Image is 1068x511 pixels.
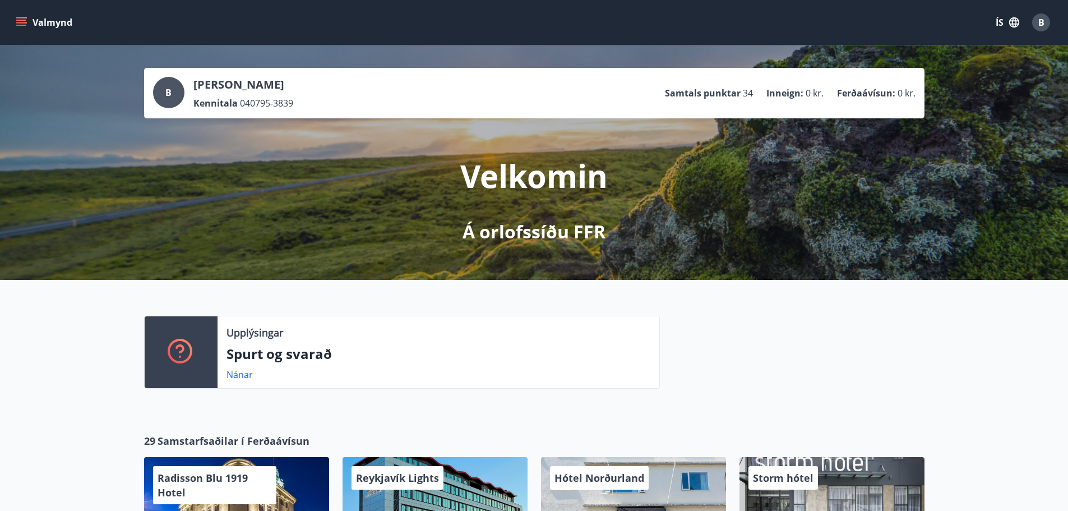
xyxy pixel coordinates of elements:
span: 34 [743,87,753,99]
button: ÍS [990,12,1025,33]
button: menu [13,12,77,33]
span: Samstarfsaðilar í Ferðaávísun [158,434,309,448]
span: Hótel Norðurland [554,471,644,485]
span: Reykjavík Lights [356,471,439,485]
span: B [165,86,172,99]
span: 29 [144,434,155,448]
span: 0 kr. [806,87,824,99]
p: Ferðaávísun : [837,87,895,99]
p: Kennitala [193,97,238,109]
p: Spurt og svarað [226,344,650,363]
p: Velkomin [460,154,608,197]
p: Á orlofssíðu FFR [463,219,605,244]
p: Inneign : [766,87,803,99]
p: Samtals punktar [665,87,741,99]
p: [PERSON_NAME] [193,77,293,93]
span: 040795-3839 [240,97,293,109]
span: Radisson Blu 1919 Hotel [158,471,248,499]
span: 0 kr. [898,87,916,99]
button: B [1028,9,1055,36]
span: B [1038,16,1044,29]
span: Storm hótel [753,471,813,485]
p: Upplýsingar [226,325,283,340]
a: Nánar [226,369,253,381]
